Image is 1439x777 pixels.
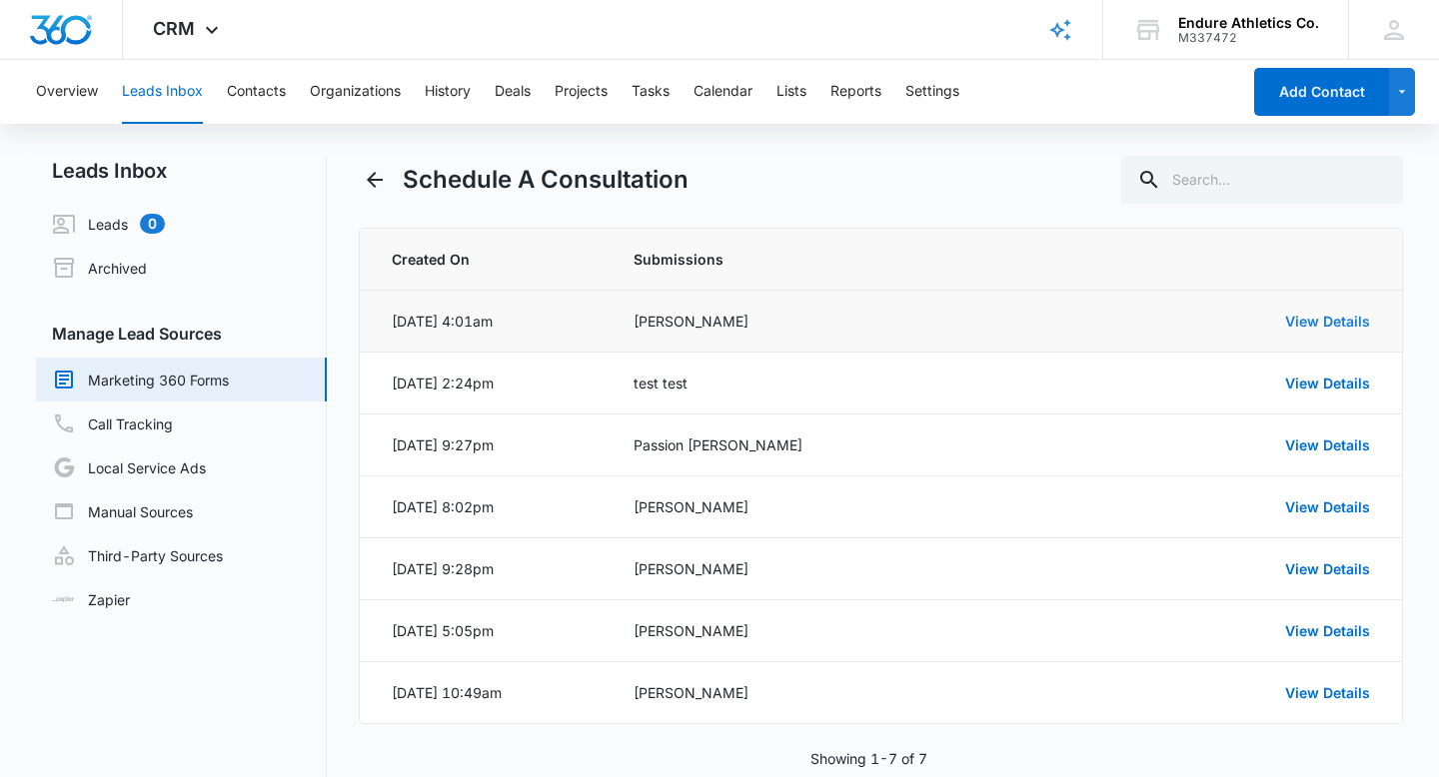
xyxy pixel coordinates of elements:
button: Projects [555,60,608,124]
button: Deals [495,60,531,124]
div: [PERSON_NAME] [634,620,1066,641]
div: [DATE] 10:49am [392,682,502,703]
div: [PERSON_NAME] [634,496,1066,517]
a: Manual Sources [52,499,193,523]
a: Zapier [52,589,130,610]
a: Local Service Ads [52,455,206,479]
button: Lists [776,60,806,124]
span: CRM [153,18,195,39]
div: [DATE] 9:28pm [392,558,494,579]
span: Created On [392,249,586,270]
button: Back [359,164,391,196]
a: Marketing 360 Forms [52,368,229,391]
a: View Details [1285,560,1370,577]
a: View Details [1285,684,1370,701]
button: Reports [830,60,881,124]
a: Leads0 [52,212,165,236]
div: [PERSON_NAME] [634,682,1066,703]
div: [DATE] 2:24pm [392,373,494,393]
button: Add Contact [1254,68,1389,116]
h2: Leads Inbox [36,156,327,186]
a: View Details [1285,436,1370,453]
button: History [425,60,471,124]
button: Contacts [227,60,286,124]
button: Settings [905,60,959,124]
div: account id [1178,31,1319,45]
a: Third-Party Sources [52,543,223,567]
a: View Details [1285,622,1370,639]
a: View Details [1285,375,1370,391]
div: [DATE] 8:02pm [392,496,494,517]
div: account name [1178,15,1319,31]
span: Submissions [634,249,1066,270]
a: View Details [1285,313,1370,330]
div: Passion [PERSON_NAME] [634,434,1066,455]
p: Showing 1-7 of 7 [810,748,927,769]
div: [PERSON_NAME] [634,558,1066,579]
div: [PERSON_NAME] [634,311,1066,332]
a: Call Tracking [52,411,173,435]
h1: Schedule A Consultation [403,162,689,198]
div: [DATE] 4:01am [392,311,493,332]
button: Tasks [632,60,670,124]
h3: Manage Lead Sources [36,322,327,346]
button: Organizations [310,60,401,124]
input: Search... [1121,156,1403,204]
a: Archived [52,256,147,280]
button: Calendar [694,60,752,124]
button: Leads Inbox [122,60,203,124]
div: test test [634,373,1066,393]
div: [DATE] 5:05pm [392,620,494,641]
a: View Details [1285,498,1370,515]
button: Overview [36,60,98,124]
div: [DATE] 9:27pm [392,434,494,455]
